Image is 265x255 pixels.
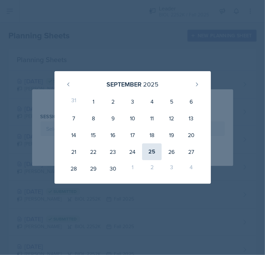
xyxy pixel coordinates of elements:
[123,93,142,110] div: 3
[181,143,201,160] div: 27
[181,93,201,110] div: 6
[64,110,84,127] div: 7
[181,110,201,127] div: 13
[142,143,162,160] div: 25
[142,93,162,110] div: 4
[142,127,162,143] div: 18
[162,160,181,177] div: 3
[83,127,103,143] div: 15
[142,160,162,177] div: 2
[83,143,103,160] div: 22
[123,160,142,177] div: 1
[64,127,84,143] div: 14
[64,93,84,110] div: 31
[103,160,123,177] div: 30
[83,160,103,177] div: 29
[103,93,123,110] div: 2
[103,127,123,143] div: 16
[83,110,103,127] div: 8
[103,143,123,160] div: 23
[123,143,142,160] div: 24
[103,110,123,127] div: 9
[142,110,162,127] div: 11
[162,143,181,160] div: 26
[64,143,84,160] div: 21
[181,127,201,143] div: 20
[162,93,181,110] div: 5
[123,127,142,143] div: 17
[123,110,142,127] div: 10
[162,127,181,143] div: 19
[181,160,201,177] div: 4
[143,80,159,89] div: 2025
[64,160,84,177] div: 28
[162,110,181,127] div: 12
[83,93,103,110] div: 1
[106,80,141,89] div: September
